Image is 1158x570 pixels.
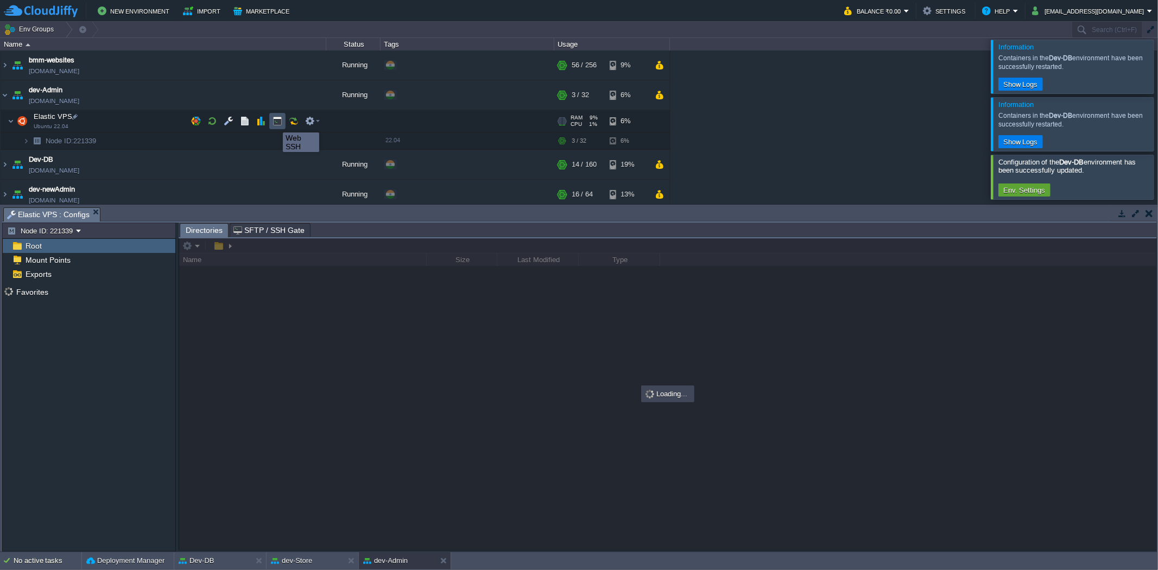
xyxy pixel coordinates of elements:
div: No active tasks [14,552,81,569]
button: dev-Admin [363,555,408,566]
span: [DOMAIN_NAME] [29,96,79,106]
div: Containers in the environment have been successfully restarted. [998,54,1151,71]
a: Mount Points [23,255,72,265]
img: AMDAwAAAACH5BAEAAAAALAAAAAABAAEAAAICRAEAOw== [8,110,14,132]
a: Node ID:221339 [45,136,98,145]
div: 14 / 160 [572,150,597,179]
button: Env Groups [4,22,58,37]
span: Configuration of the environment has been successfully updated. [998,158,1136,174]
span: Node ID: [46,137,73,145]
span: SFTP / SSH Gate [233,224,305,237]
div: Running [326,150,381,179]
div: 6% [610,110,645,132]
img: AMDAwAAAACH5BAEAAAAALAAAAAABAAEAAAICRAEAOw== [29,132,45,149]
button: Env. Settings [1000,185,1049,195]
img: AMDAwAAAACH5BAEAAAAALAAAAAABAAEAAAICRAEAOw== [1,150,9,179]
img: AMDAwAAAACH5BAEAAAAALAAAAAABAAEAAAICRAEAOw== [10,180,25,209]
button: Marketplace [233,4,293,17]
button: Help [982,4,1013,17]
a: bmm-websites [29,55,74,66]
button: Import [183,4,224,17]
span: Elastic VPS [33,112,74,121]
a: Elastic VPSUbuntu 22.04 [33,112,74,121]
span: 1% [586,121,597,128]
div: 3 / 32 [572,80,589,110]
div: 6% [610,80,645,110]
img: CloudJiffy [4,4,78,18]
img: AMDAwAAAACH5BAEAAAAALAAAAAABAAEAAAICRAEAOw== [1,50,9,80]
button: dev-Store [271,555,312,566]
a: Exports [23,269,53,279]
button: Balance ₹0.00 [844,4,904,17]
img: AMDAwAAAACH5BAEAAAAALAAAAAABAAEAAAICRAEAOw== [10,50,25,80]
div: Loading... [642,387,693,401]
span: 9% [587,115,598,121]
span: Information [998,43,1034,51]
span: [DOMAIN_NAME] [29,195,79,206]
button: Node ID: 221339 [7,226,76,236]
div: 3 / 32 [572,132,586,149]
div: 6% [610,132,645,149]
div: Web SSH [286,134,317,151]
div: Running [326,50,381,80]
button: [EMAIL_ADDRESS][DOMAIN_NAME] [1032,4,1147,17]
div: Running [326,180,381,209]
div: 9% [610,50,645,80]
span: [DOMAIN_NAME] [29,165,79,176]
button: New Environment [98,4,173,17]
img: AMDAwAAAACH5BAEAAAAALAAAAAABAAEAAAICRAEAOw== [10,80,25,110]
a: Root [23,241,43,251]
button: Show Logs [1000,79,1041,89]
img: AMDAwAAAACH5BAEAAAAALAAAAAABAAEAAAICRAEAOw== [1,180,9,209]
img: AMDAwAAAACH5BAEAAAAALAAAAAABAAEAAAICRAEAOw== [1,80,9,110]
span: 22.04 [385,137,400,143]
b: Dev-DB [1049,112,1073,119]
span: Directories [186,224,223,237]
img: AMDAwAAAACH5BAEAAAAALAAAAAABAAEAAAICRAEAOw== [10,150,25,179]
div: Name [1,38,326,50]
span: Ubuntu 22.04 [34,123,68,130]
span: Elastic VPS : Configs [7,208,90,221]
div: Running [326,80,381,110]
img: AMDAwAAAACH5BAEAAAAALAAAAAABAAEAAAICRAEAOw== [26,43,30,46]
div: Usage [555,38,669,50]
img: AMDAwAAAACH5BAEAAAAALAAAAAABAAEAAAICRAEAOw== [23,132,29,149]
span: Information [998,100,1034,109]
button: Deployment Manager [86,555,164,566]
button: Dev-DB [179,555,214,566]
a: dev-newAdmin [29,184,75,195]
a: Favorites [14,288,50,296]
div: 19% [610,150,645,179]
span: CPU [571,121,582,128]
span: Favorites [14,287,50,297]
b: Dev-DB [1049,54,1073,62]
div: 56 / 256 [572,50,597,80]
img: AMDAwAAAACH5BAEAAAAALAAAAAABAAEAAAICRAEAOw== [15,110,30,132]
span: 221339 [45,136,98,145]
b: Dev-DB [1059,158,1084,166]
span: RAM [571,115,583,121]
span: [DOMAIN_NAME] [29,66,79,77]
button: Settings [923,4,969,17]
a: Dev-DB [29,154,53,165]
a: dev-Admin [29,85,62,96]
div: 16 / 64 [572,180,593,209]
div: Tags [381,38,554,50]
button: Show Logs [1000,137,1041,147]
div: 13% [610,180,645,209]
div: Containers in the environment have been successfully restarted. [998,111,1151,129]
div: Status [327,38,380,50]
